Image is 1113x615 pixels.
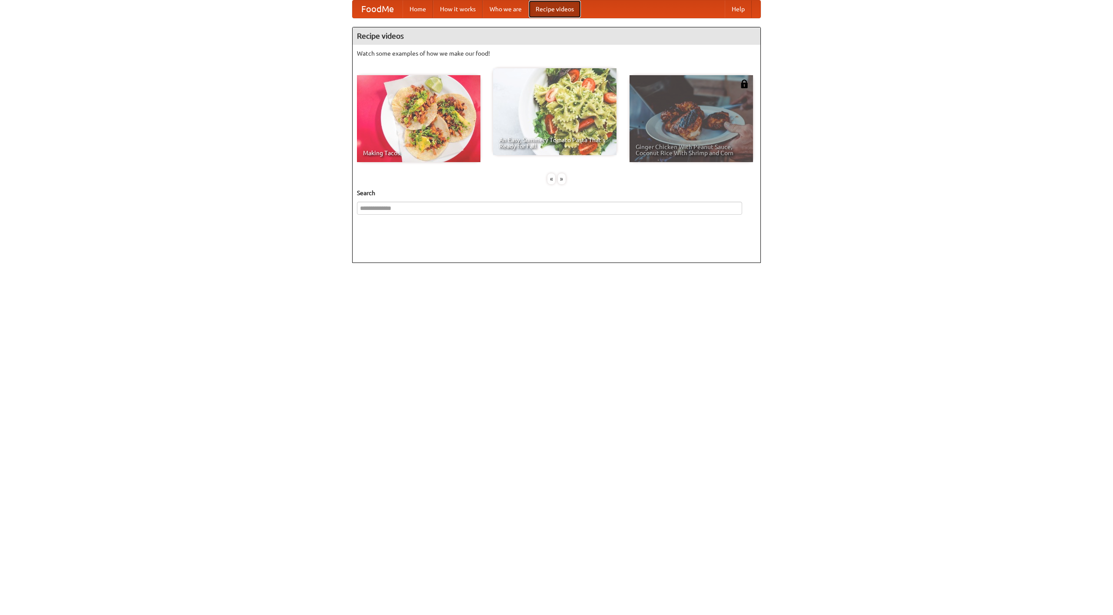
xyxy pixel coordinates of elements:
div: « [547,173,555,184]
a: How it works [433,0,483,18]
a: Home [403,0,433,18]
span: An Easy, Summery Tomato Pasta That's Ready for Fall [499,137,610,149]
h4: Recipe videos [353,27,760,45]
p: Watch some examples of how we make our food! [357,49,756,58]
a: Making Tacos [357,75,480,162]
h5: Search [357,189,756,197]
div: » [558,173,566,184]
a: Help [725,0,752,18]
span: Making Tacos [363,150,474,156]
a: Who we are [483,0,529,18]
img: 483408.png [740,80,749,88]
a: FoodMe [353,0,403,18]
a: Recipe videos [529,0,581,18]
a: An Easy, Summery Tomato Pasta That's Ready for Fall [493,68,616,155]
